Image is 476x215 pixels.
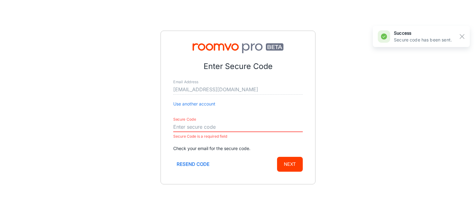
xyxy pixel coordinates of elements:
label: Email Address [173,80,198,85]
h6: success [394,30,452,37]
button: Next [277,157,303,172]
label: Secure Code [173,117,196,122]
button: Use another account [173,101,215,107]
img: Roomvo PRO Beta [173,43,303,53]
button: Resend code [173,157,213,172]
p: Enter Secure Code [173,61,303,72]
p: Secure Code is a required field [173,133,303,140]
p: Check your email for the secure code. [173,145,303,152]
p: Secure code has been sent. [394,37,452,43]
input: myname@example.com [173,85,303,95]
input: Enter secure code [173,122,303,132]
